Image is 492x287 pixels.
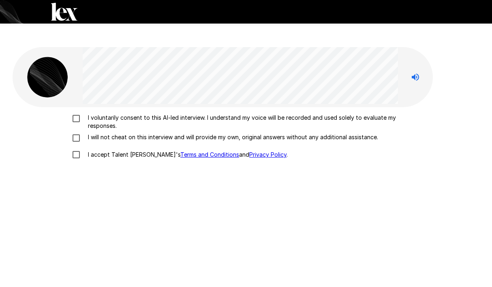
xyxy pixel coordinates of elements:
a: Privacy Policy [249,151,287,158]
a: Terms and Conditions [180,151,239,158]
p: I accept Talent [PERSON_NAME]'s and . [85,151,288,159]
img: lex_avatar2.png [27,57,68,97]
button: Stop reading questions aloud [407,69,424,85]
p: I voluntarily consent to this AI-led interview. I understand my voice will be recorded and used s... [85,114,424,130]
p: I will not cheat on this interview and will provide my own, original answers without any addition... [85,133,378,141]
